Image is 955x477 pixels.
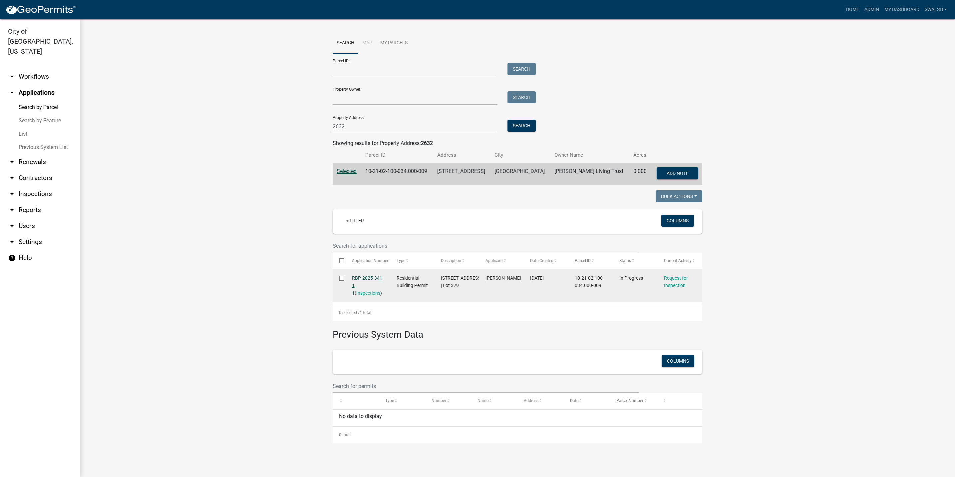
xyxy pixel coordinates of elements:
datatable-header-cell: Select [333,253,345,269]
th: Parcel ID [361,147,433,163]
i: arrow_drop_down [8,238,16,246]
a: swalsh [922,3,950,16]
span: Name [478,398,488,403]
span: Residential Building Permit [397,275,428,288]
i: arrow_drop_up [8,89,16,97]
i: arrow_drop_down [8,73,16,81]
span: Application Number [352,258,388,263]
button: Columns [662,355,694,367]
span: 09/04/2025 [530,275,544,281]
datatable-header-cell: Application Number [345,253,390,269]
td: [PERSON_NAME] Living Trust [550,163,629,185]
span: Parcel Number [616,398,643,403]
button: Add Note [657,167,698,179]
th: Owner Name [550,147,629,163]
a: + Filter [341,215,369,227]
a: My Parcels [376,33,412,54]
td: 0.000 [629,163,651,185]
strong: 2632 [421,140,433,146]
span: Number [432,398,446,403]
a: Search [333,33,358,54]
span: 0 selected / [339,310,360,315]
a: Selected [337,168,357,174]
td: [STREET_ADDRESS] [433,163,491,185]
span: Federico Martinez [485,275,521,281]
td: [GEOGRAPHIC_DATA] [490,163,550,185]
a: Admin [862,3,882,16]
h3: Previous System Data [333,321,702,342]
button: Search [507,63,536,75]
datatable-header-cell: Applicant [479,253,524,269]
datatable-header-cell: Description [435,253,479,269]
span: Type [397,258,405,263]
button: Search [507,120,536,132]
i: arrow_drop_down [8,158,16,166]
button: Columns [661,215,694,227]
td: 10-21-02-100-034.000-009 [361,163,433,185]
input: Search for permits [333,379,639,393]
div: ( ) [352,274,384,297]
datatable-header-cell: Type [379,393,425,409]
i: arrow_drop_down [8,190,16,198]
button: Search [507,91,536,103]
datatable-header-cell: Type [390,253,435,269]
span: Applicant [485,258,503,263]
a: Inspections [356,290,380,296]
button: Bulk Actions [656,190,702,202]
a: My Dashboard [882,3,922,16]
datatable-header-cell: Parcel Number [610,393,656,409]
th: City [490,147,550,163]
th: Address [433,147,491,163]
span: Address [524,398,538,403]
i: arrow_drop_down [8,206,16,214]
span: 2632 Darien Drive Jeffersonville, IN 47130 | Lot 329 [441,275,482,288]
i: arrow_drop_down [8,174,16,182]
span: Date [570,398,578,403]
datatable-header-cell: Status [613,253,658,269]
span: 10-21-02-100-034.000-009 [575,275,604,288]
i: arrow_drop_down [8,222,16,230]
datatable-header-cell: Address [517,393,564,409]
a: Home [843,3,862,16]
input: Search for applications [333,239,639,253]
datatable-header-cell: Number [425,393,472,409]
datatable-header-cell: Parcel ID [568,253,613,269]
datatable-header-cell: Current Activity [658,253,702,269]
div: No data to display [333,410,702,426]
a: Request for Inspection [664,275,688,288]
span: Parcel ID [575,258,591,263]
span: Add Note [666,171,688,176]
span: In Progress [619,275,643,281]
i: help [8,254,16,262]
span: Description [441,258,461,263]
span: Date Created [530,258,553,263]
a: RBP-2025-341 1 1 [352,275,382,296]
datatable-header-cell: Date Created [524,253,568,269]
div: Showing results for Property Address: [333,139,702,147]
th: Acres [629,147,651,163]
div: 1 total [333,304,702,321]
div: 0 total [333,427,702,443]
datatable-header-cell: Name [471,393,517,409]
span: Current Activity [664,258,692,263]
span: Status [619,258,631,263]
datatable-header-cell: Date [564,393,610,409]
span: Type [385,398,394,403]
